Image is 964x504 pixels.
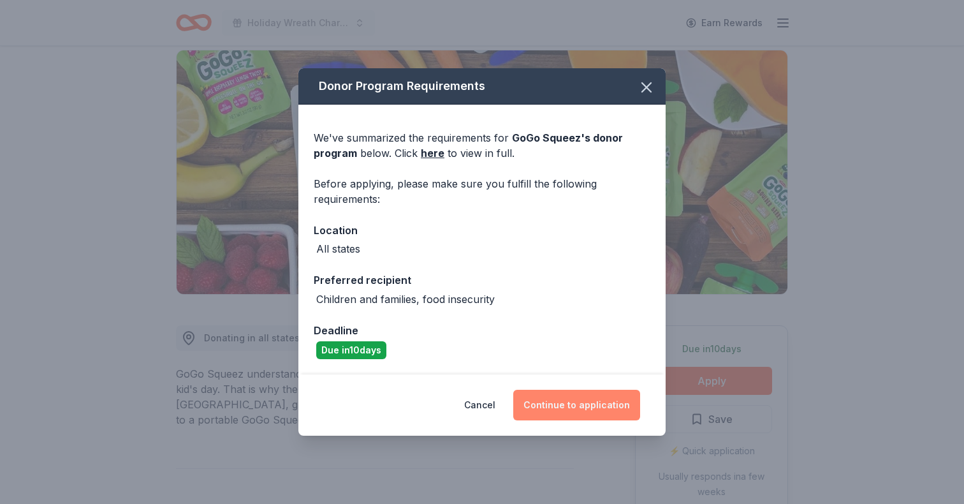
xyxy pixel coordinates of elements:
div: We've summarized the requirements for below. Click to view in full. [314,130,650,161]
div: Preferred recipient [314,272,650,288]
div: Due in 10 days [316,341,386,359]
div: Donor Program Requirements [298,68,666,105]
a: here [421,145,444,161]
div: All states [316,241,360,256]
div: Deadline [314,322,650,339]
div: Children and families, food insecurity [316,292,495,307]
button: Cancel [464,390,495,420]
div: Location [314,222,650,239]
button: Continue to application [513,390,640,420]
div: Before applying, please make sure you fulfill the following requirements: [314,176,650,207]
